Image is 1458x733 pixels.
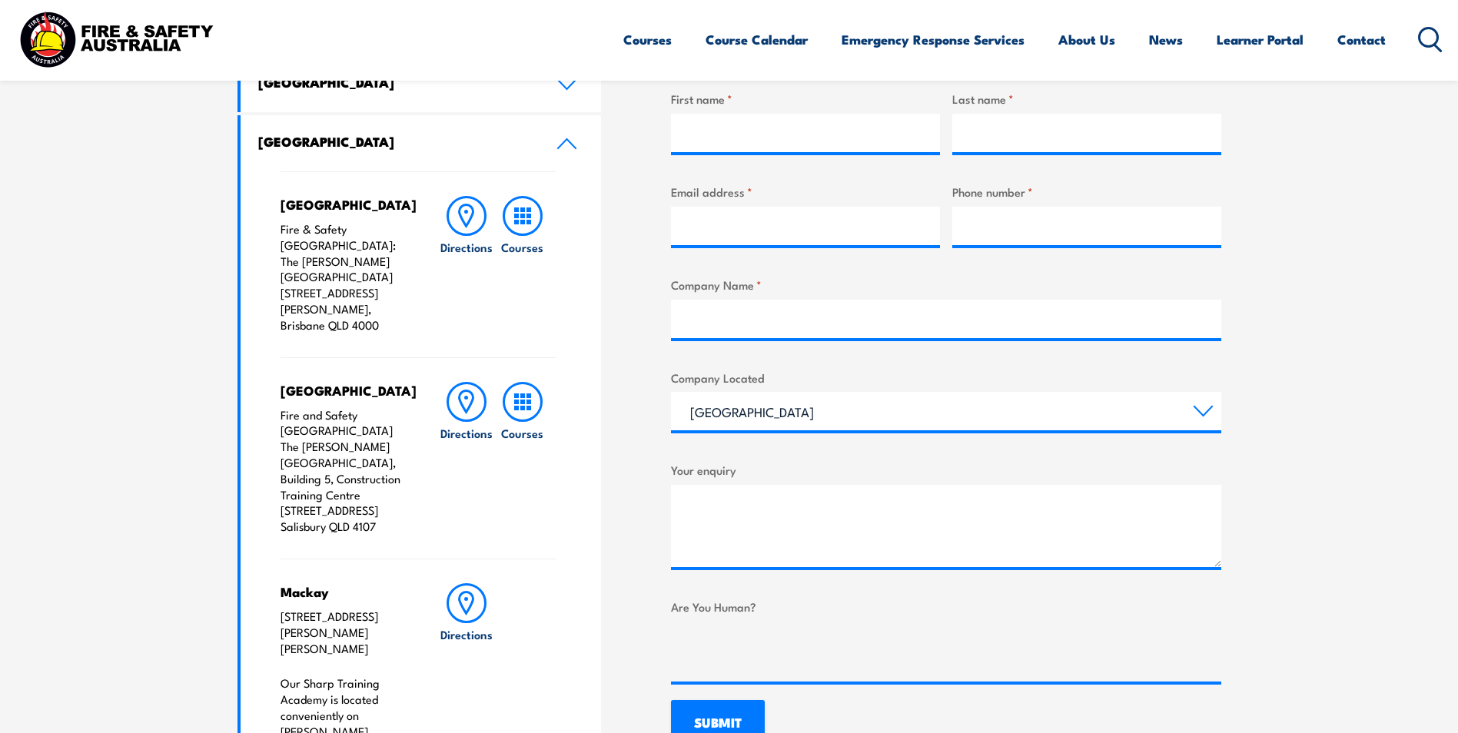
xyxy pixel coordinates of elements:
p: Fire & Safety [GEOGRAPHIC_DATA]: The [PERSON_NAME][GEOGRAPHIC_DATA] [STREET_ADDRESS][PERSON_NAME]... [281,221,409,333]
h6: Courses [501,239,543,255]
a: News [1149,19,1183,60]
a: Courses [495,196,550,333]
h6: Courses [501,425,543,441]
a: Courses [495,382,550,535]
p: [STREET_ADDRESS][PERSON_NAME][PERSON_NAME] [281,609,409,656]
h4: Mackay [281,583,409,600]
a: About Us [1058,19,1115,60]
label: Company Name [671,276,1221,294]
p: Fire and Safety [GEOGRAPHIC_DATA] The [PERSON_NAME][GEOGRAPHIC_DATA], Building 5, Construction Tr... [281,407,409,535]
a: Directions [439,382,494,535]
a: Directions [439,196,494,333]
h4: [GEOGRAPHIC_DATA] [258,133,533,150]
label: Email address [671,183,940,201]
label: First name [671,90,940,108]
a: Courses [623,19,672,60]
iframe: reCAPTCHA [671,622,905,682]
a: [GEOGRAPHIC_DATA] [241,115,602,171]
a: Contact [1337,19,1386,60]
h6: Directions [440,239,493,255]
label: Phone number [952,183,1221,201]
label: Last name [952,90,1221,108]
h4: [GEOGRAPHIC_DATA] [258,74,533,91]
label: Company Located [671,369,1221,386]
h6: Directions [440,626,493,642]
a: [GEOGRAPHIC_DATA] [241,56,602,112]
h4: [GEOGRAPHIC_DATA] [281,196,409,213]
label: Are You Human? [671,598,1221,615]
a: Learner Portal [1217,19,1304,60]
h6: Directions [440,425,493,441]
a: Emergency Response Services [842,19,1025,60]
label: Your enquiry [671,461,1221,479]
a: Course Calendar [706,19,808,60]
h4: [GEOGRAPHIC_DATA] [281,382,409,399]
